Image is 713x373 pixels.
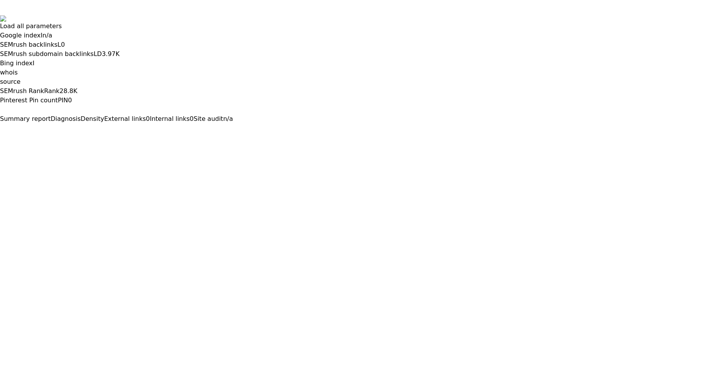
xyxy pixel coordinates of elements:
a: 3.97K [102,50,120,58]
span: LD [94,50,102,58]
span: I [33,59,35,67]
span: Diagnosis [51,115,81,122]
span: Density [81,115,104,122]
a: n/a [42,32,52,39]
span: Rank [44,87,59,95]
span: n/a [223,115,233,122]
a: 0 [68,97,72,104]
a: 28.8K [59,87,77,95]
span: Site audit [194,115,223,122]
span: I [41,32,42,39]
span: 0 [146,115,150,122]
a: 0 [61,41,65,48]
span: Internal links [150,115,189,122]
span: L [57,41,61,48]
span: External links [104,115,146,122]
a: Site auditn/a [194,115,233,122]
span: PIN [58,97,68,104]
span: 0 [190,115,194,122]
